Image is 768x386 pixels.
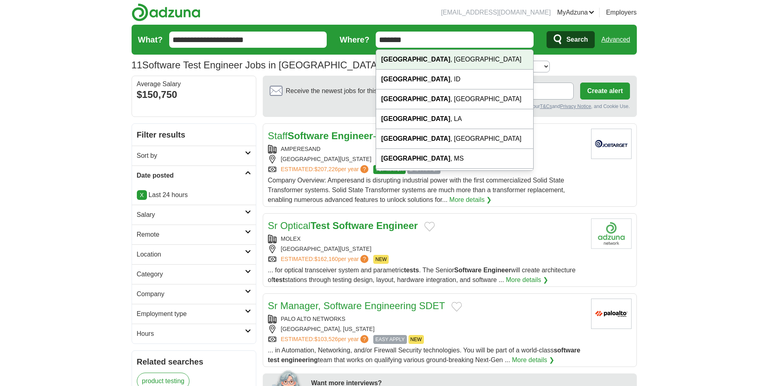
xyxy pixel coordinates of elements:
div: , LA [376,109,533,129]
a: More details ❯ [449,195,492,205]
strong: Engineer [483,267,511,274]
span: NEW [373,255,389,264]
span: TOP MATCH [373,165,405,174]
div: Average Salary [137,81,251,87]
a: Location [132,244,256,264]
img: Company logo [591,218,632,249]
span: 11 [132,58,143,72]
div: , [GEOGRAPHIC_DATA] [376,169,533,189]
button: Add to favorite jobs [451,302,462,312]
a: T&Cs [540,104,552,109]
button: Add to favorite jobs [424,222,435,231]
strong: Test [311,220,330,231]
div: , [GEOGRAPHIC_DATA] [376,129,533,149]
button: Search [547,31,595,48]
span: $103,526 [314,336,338,342]
h2: Filter results [132,124,256,146]
div: MOLEX [268,235,585,243]
img: Palo Alto Networks logo [591,299,632,329]
div: , [GEOGRAPHIC_DATA] [376,50,533,70]
h2: Remote [137,230,245,240]
label: Where? [340,34,369,46]
h2: Date posted [137,171,245,180]
div: [GEOGRAPHIC_DATA][US_STATE] [268,245,585,253]
strong: Engineer [376,220,418,231]
h2: Salary [137,210,245,220]
a: Privacy Notice [560,104,591,109]
strong: Software [332,220,373,231]
div: , MS [376,149,533,169]
span: ? [360,165,368,173]
div: [GEOGRAPHIC_DATA], [US_STATE] [268,325,585,333]
a: PALO ALTO NETWORKS [281,316,345,322]
a: Advanced [601,32,630,48]
div: , [GEOGRAPHIC_DATA] [376,89,533,109]
a: Company [132,284,256,304]
span: Search [566,32,588,48]
strong: [GEOGRAPHIC_DATA] [381,95,450,102]
h2: Hours [137,329,245,339]
li: [EMAIL_ADDRESS][DOMAIN_NAME] [441,8,551,17]
p: Last 24 hours [137,190,251,200]
a: Sr Manager, Software Engineering SDET [268,300,445,311]
a: Sort by [132,146,256,165]
a: Sr OpticalTest Software Engineer [268,220,418,231]
a: Employers [606,8,637,17]
strong: [GEOGRAPHIC_DATA] [381,76,450,83]
span: ? [360,335,368,343]
span: ... for optical transceiver system and parametric . The Senior will create architecture of statio... [268,267,576,283]
a: Salary [132,205,256,225]
strong: engineering [281,356,318,363]
h2: Category [137,269,245,279]
h2: Location [137,250,245,259]
strong: [GEOGRAPHIC_DATA] [381,115,450,122]
span: $162,160 [314,256,338,262]
a: Remote [132,225,256,244]
h2: Employment type [137,309,245,319]
h2: Sort by [137,151,245,161]
div: , ID [376,70,533,89]
label: What? [138,34,163,46]
a: ESTIMATED:$207,226per year? [281,165,370,174]
strong: Software [287,130,328,141]
span: $207,226 [314,166,338,172]
span: EASY APPLY [373,335,406,344]
a: More details ❯ [512,355,554,365]
div: AMPERESAND [268,145,585,153]
span: ... in Automation, Networking, and/or Firewall Security technologies. You will be part of a world... [268,347,581,363]
strong: [GEOGRAPHIC_DATA] [381,155,450,162]
span: Receive the newest jobs for this search : [286,86,424,96]
strong: Engineer [331,130,373,141]
img: Company logo [591,129,632,159]
h1: Software Test Engineer Jobs in [GEOGRAPHIC_DATA], [GEOGRAPHIC_DATA] [132,59,487,70]
a: ESTIMATED:$162,160per year? [281,255,370,264]
a: More details ❯ [506,275,548,285]
strong: software [554,347,581,354]
strong: [GEOGRAPHIC_DATA] [381,135,450,142]
span: NEW [408,335,424,344]
img: Adzuna logo [132,3,200,21]
a: Date posted [132,165,256,185]
a: Employment type [132,304,256,324]
a: MyAdzuna [557,8,594,17]
strong: Software [454,267,482,274]
a: X [137,190,147,200]
div: $150,750 [137,87,251,102]
a: Category [132,264,256,284]
h2: Company [137,289,245,299]
span: ? [360,255,368,263]
a: StaffSoftware Engineer- HardwareTest [268,130,440,141]
strong: test [273,276,285,283]
button: Create alert [580,83,630,100]
span: Company Overview: Amperesand is disrupting industrial power with the first commercialized Solid S... [268,177,565,203]
h2: Related searches [137,356,251,368]
a: ESTIMATED:$103,526per year? [281,335,370,344]
strong: test [268,356,279,363]
strong: [GEOGRAPHIC_DATA] [381,56,450,63]
a: Hours [132,324,256,344]
strong: tests [404,267,419,274]
div: [GEOGRAPHIC_DATA][US_STATE] [268,155,585,163]
div: By creating an alert, you agree to our and , and Cookie Use. [270,103,630,110]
